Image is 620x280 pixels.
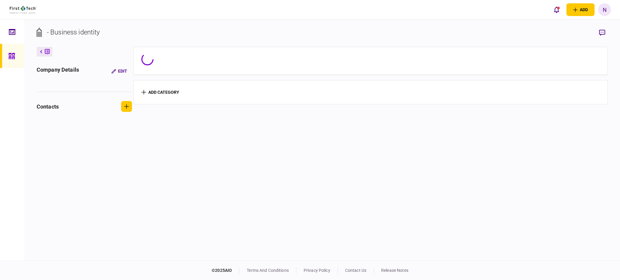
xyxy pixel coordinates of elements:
[141,90,179,95] button: add category
[345,268,366,273] a: contact us
[381,268,408,273] a: release notes
[598,3,611,16] button: N
[550,3,563,16] button: open notifications list
[304,268,330,273] a: privacy policy
[10,6,37,14] img: client company logo
[247,268,289,273] a: terms and conditions
[107,66,132,77] button: Edit
[566,3,595,16] button: open adding identity options
[47,27,100,37] div: - Business identity
[37,103,59,111] div: contacts
[37,66,79,77] div: company details
[212,267,239,274] div: © 2025 AIO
